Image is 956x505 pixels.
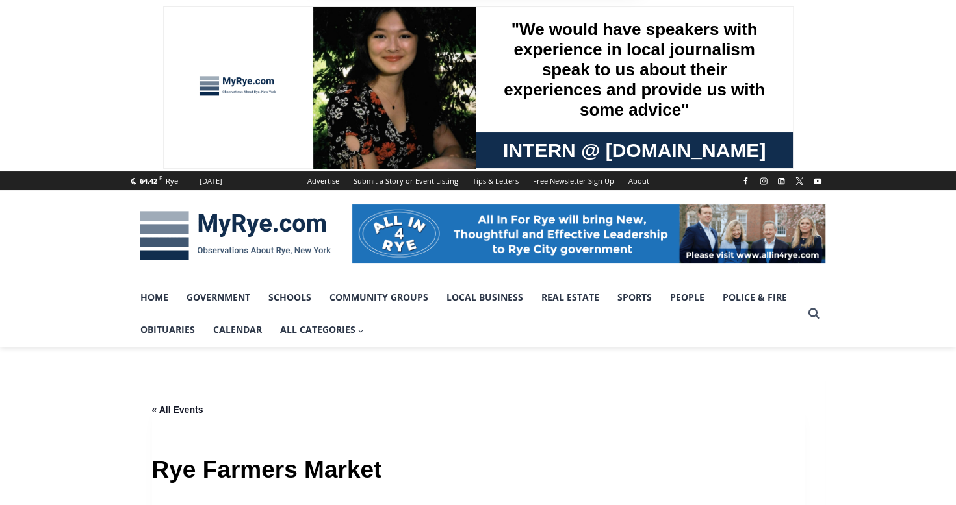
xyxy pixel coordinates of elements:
a: Tips & Letters [465,171,526,190]
a: Submit a Story or Event Listing [346,171,465,190]
div: [DATE] [200,175,222,187]
div: [DOMAIN_NAME] would like to send you push notifications. You can unsubscribe at any time. [383,16,625,45]
a: Intern @ [DOMAIN_NAME] [313,126,630,162]
button: Cancel [490,68,557,100]
img: All in for Rye [352,204,825,263]
button: Child menu of All Categories [271,314,374,346]
span: 64.42 [140,176,157,186]
img: MyRye.com [131,202,339,269]
a: Advertise [300,171,346,190]
a: Government [177,281,259,314]
img: notification icon [331,16,383,68]
a: Linkedin [773,173,789,189]
a: Police & Fire [714,281,796,314]
a: Obituaries [131,314,204,346]
h1: Rye Farmers Market [152,453,805,486]
a: Community Groups [320,281,437,314]
a: YouTube [810,173,825,189]
nav: Primary Navigation [131,281,802,347]
span: F [159,174,162,181]
a: Sports [608,281,661,314]
a: Instagram [756,173,771,189]
nav: Secondary Navigation [300,171,656,190]
a: Facebook [738,173,753,189]
a: Home [131,281,177,314]
button: View Search Form [802,302,825,325]
a: About [621,171,656,190]
a: Schools [259,281,320,314]
a: Calendar [204,314,271,346]
a: Real Estate [532,281,608,314]
a: « All Events [152,404,203,415]
a: Local Business [437,281,532,314]
div: "We would have speakers with experience in local journalism speak to us about their experiences a... [328,1,614,126]
button: Allow [565,68,625,100]
a: People [661,281,714,314]
a: X [792,173,807,189]
a: Free Newsletter Sign Up [526,171,621,190]
span: Intern @ [DOMAIN_NAME] [340,129,602,158]
div: Rye [166,175,178,187]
